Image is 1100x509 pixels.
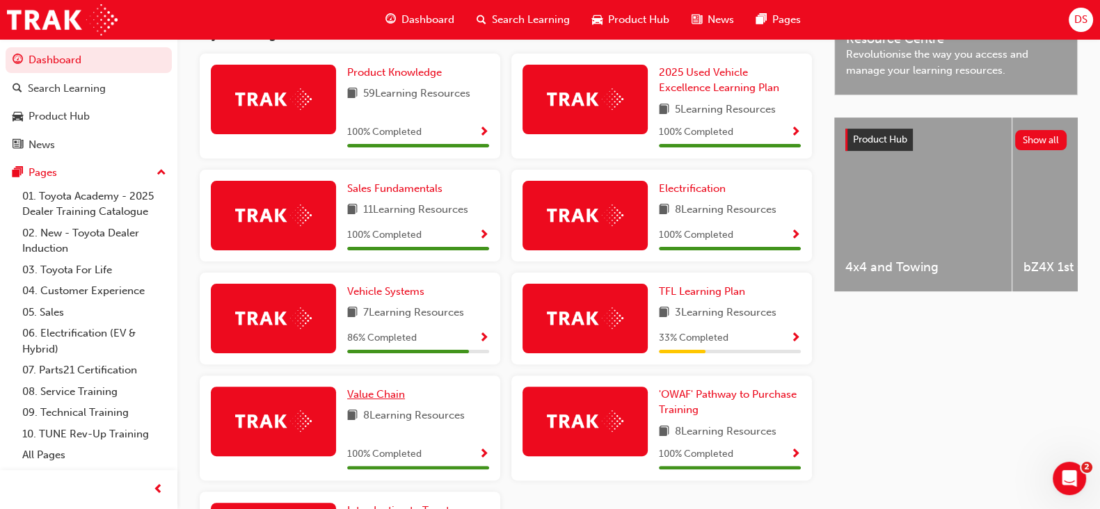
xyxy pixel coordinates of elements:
[708,12,734,28] span: News
[374,6,465,34] a: guage-iconDashboard
[28,81,106,97] div: Search Learning
[347,182,443,195] span: Sales Fundamentals
[363,305,464,322] span: 7 Learning Resources
[6,132,172,158] a: News
[7,4,118,35] img: Trak
[17,359,172,381] a: 07. Parts21 Certification
[659,387,801,418] a: 'OWAF' Pathway to Purchase Training
[347,387,410,403] a: Value Chain
[479,446,489,463] button: Show Progress
[772,12,801,28] span: Pages
[17,423,172,445] a: 10. TUNE Rev-Up Training
[347,181,448,197] a: Sales Fundamentals
[659,423,669,441] span: book-icon
[347,65,447,81] a: Product Knowledge
[608,12,669,28] span: Product Hub
[790,332,801,345] span: Show Progress
[659,227,733,243] span: 100 % Completed
[659,388,797,417] span: 'OWAF' Pathway to Purchase Training
[6,47,172,73] a: Dashboard
[6,104,172,129] a: Product Hub
[659,124,733,140] span: 100 % Completed
[347,305,358,322] span: book-icon
[479,229,489,242] span: Show Progress
[347,407,358,425] span: book-icon
[790,229,801,242] span: Show Progress
[1053,462,1086,495] iframe: Intercom live chat
[363,407,465,425] span: 8 Learning Resources
[13,54,23,67] span: guage-icon
[347,86,358,103] span: book-icon
[659,330,728,346] span: 33 % Completed
[363,202,468,219] span: 11 Learning Resources
[790,449,801,461] span: Show Progress
[347,124,422,140] span: 100 % Completed
[479,330,489,347] button: Show Progress
[592,11,603,29] span: car-icon
[659,102,669,119] span: book-icon
[347,227,422,243] span: 100 % Completed
[6,45,172,160] button: DashboardSearch LearningProduct HubNews
[347,388,405,401] span: Value Chain
[401,12,454,28] span: Dashboard
[547,88,623,110] img: Trak
[6,160,172,186] button: Pages
[17,223,172,259] a: 02. New - Toyota Dealer Induction
[790,124,801,141] button: Show Progress
[13,167,23,179] span: pages-icon
[17,402,172,423] a: 09. Technical Training
[1015,130,1067,150] button: Show all
[29,108,90,124] div: Product Hub
[492,12,570,28] span: Search Learning
[347,66,442,79] span: Product Knowledge
[17,186,172,223] a: 01. Toyota Academy - 2025 Dealer Training Catalogue
[692,11,702,29] span: news-icon
[347,285,424,298] span: Vehicle Systems
[153,481,164,499] span: prev-icon
[659,446,733,462] span: 100 % Completed
[659,181,731,197] a: Electrification
[13,83,22,95] span: search-icon
[465,6,581,34] a: search-iconSearch Learning
[235,204,312,226] img: Trak
[659,182,726,195] span: Electrification
[17,302,172,323] a: 05. Sales
[17,280,172,302] a: 04. Customer Experience
[547,204,623,226] img: Trak
[1069,8,1093,32] button: DS
[845,129,1067,151] a: Product HubShow all
[479,332,489,345] span: Show Progress
[547,410,623,432] img: Trak
[29,165,57,181] div: Pages
[235,410,312,432] img: Trak
[1081,462,1092,473] span: 2
[235,88,312,110] img: Trak
[17,259,172,281] a: 03. Toyota For Life
[834,118,1012,291] a: 4x4 and Towing
[845,259,1001,275] span: 4x4 and Towing
[790,330,801,347] button: Show Progress
[745,6,812,34] a: pages-iconPages
[385,11,396,29] span: guage-icon
[659,65,801,96] a: 2025 Used Vehicle Excellence Learning Plan
[29,137,55,153] div: News
[659,284,751,300] a: TFL Learning Plan
[17,444,172,466] a: All Pages
[17,323,172,359] a: 06. Electrification (EV & Hybrid)
[6,76,172,102] a: Search Learning
[659,202,669,219] span: book-icon
[347,446,422,462] span: 100 % Completed
[479,127,489,139] span: Show Progress
[659,285,745,298] span: TFL Learning Plan
[790,446,801,463] button: Show Progress
[675,423,776,441] span: 8 Learning Resources
[347,330,417,346] span: 86 % Completed
[846,47,1066,78] span: Revolutionise the way you access and manage your learning resources.
[790,227,801,244] button: Show Progress
[659,66,779,95] span: 2025 Used Vehicle Excellence Learning Plan
[479,227,489,244] button: Show Progress
[347,202,358,219] span: book-icon
[680,6,745,34] a: news-iconNews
